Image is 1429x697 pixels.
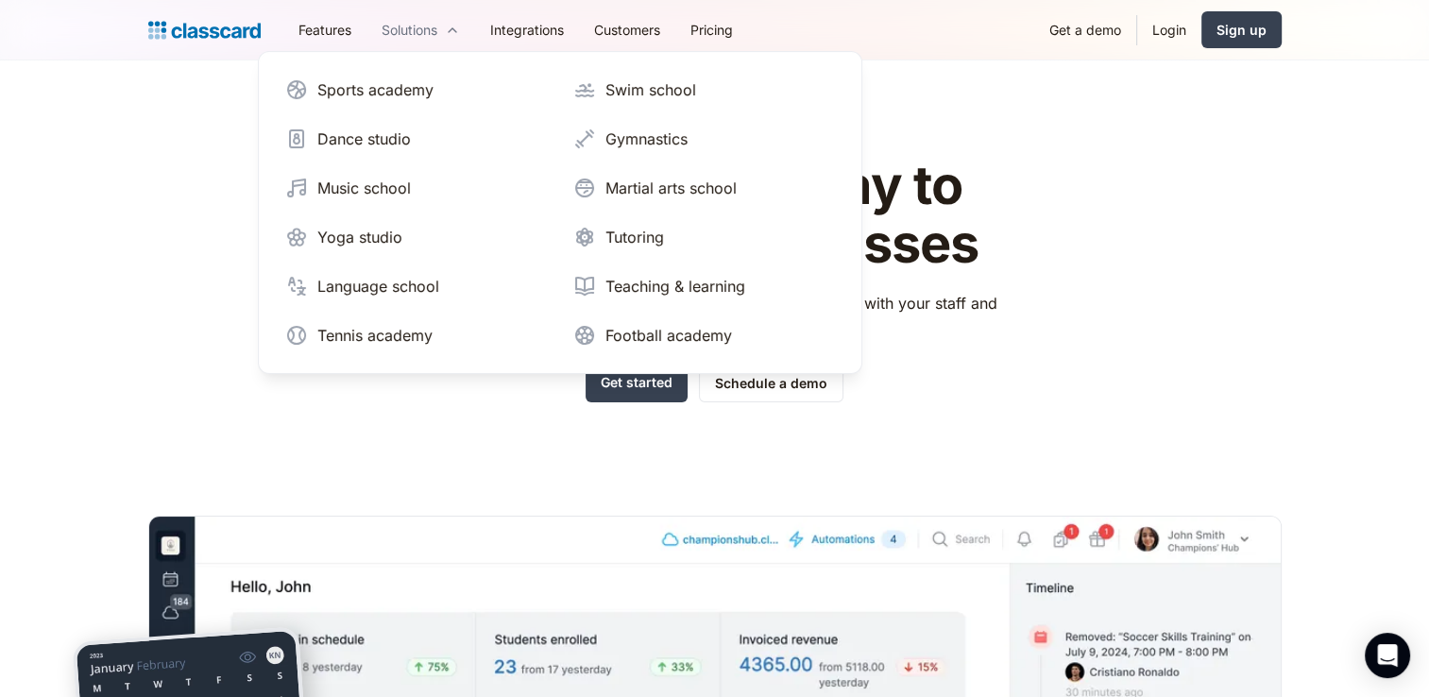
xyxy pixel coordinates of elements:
[605,226,664,248] div: Tutoring
[586,364,688,402] a: Get started
[579,8,675,51] a: Customers
[278,169,554,207] a: Music school
[278,120,554,158] a: Dance studio
[605,78,696,101] div: Swim school
[566,169,842,207] a: Martial arts school
[605,324,732,347] div: Football academy
[475,8,579,51] a: Integrations
[699,364,843,402] a: Schedule a demo
[566,120,842,158] a: Gymnastics
[1365,633,1410,678] div: Open Intercom Messenger
[1201,11,1282,48] a: Sign up
[605,275,745,297] div: Teaching & learning
[317,324,433,347] div: Tennis academy
[278,71,554,109] a: Sports academy
[278,316,554,354] a: Tennis academy
[1137,8,1201,51] a: Login
[258,51,862,374] nav: Solutions
[566,316,842,354] a: Football academy
[283,8,366,51] a: Features
[605,127,688,150] div: Gymnastics
[148,17,261,43] a: home
[317,226,402,248] div: Yoga studio
[366,8,475,51] div: Solutions
[1034,8,1136,51] a: Get a demo
[317,275,439,297] div: Language school
[317,177,411,199] div: Music school
[278,267,554,305] a: Language school
[605,177,737,199] div: Martial arts school
[317,127,411,150] div: Dance studio
[566,218,842,256] a: Tutoring
[566,267,842,305] a: Teaching & learning
[382,20,437,40] div: Solutions
[278,218,554,256] a: Yoga studio
[1216,20,1267,40] div: Sign up
[675,8,748,51] a: Pricing
[566,71,842,109] a: Swim school
[317,78,434,101] div: Sports academy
